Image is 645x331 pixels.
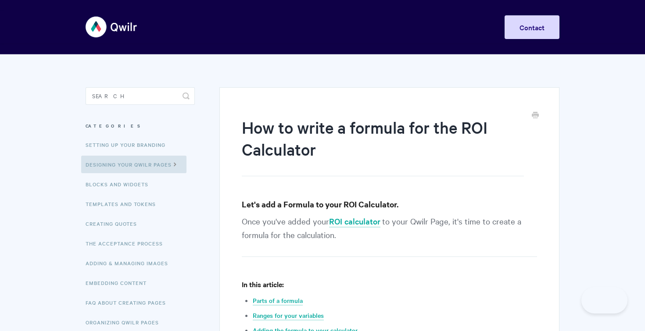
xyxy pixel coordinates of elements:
h3: Let's add a Formula to your ROI Calculator. [242,198,537,210]
iframe: Toggle Customer Support [581,287,627,313]
a: Embedding Content [86,274,153,292]
input: Search [86,87,195,105]
a: Setting up your Branding [86,136,172,153]
a: Designing Your Qwilr Pages [81,156,186,173]
strong: In this article: [242,279,284,289]
a: Adding & Managing Images [86,254,175,272]
a: Parts of a formula [253,296,303,306]
a: Creating Quotes [86,215,143,232]
a: Blocks and Widgets [86,175,155,193]
a: Organizing Qwilr Pages [86,313,165,331]
a: Templates and Tokens [86,195,162,213]
a: Ranges for your variables [253,311,324,320]
p: Once you've added your to your Qwilr Page, it's time to create a formula for the calculation. [242,214,537,257]
a: FAQ About Creating Pages [86,294,172,311]
a: The Acceptance Process [86,235,169,252]
h3: Categories [86,118,195,134]
h1: How to write a formula for the ROI Calculator [242,116,524,176]
a: ROI calculator [329,216,380,228]
a: Contact [505,15,559,39]
a: Print this Article [532,111,539,121]
img: Qwilr Help Center [86,11,138,43]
